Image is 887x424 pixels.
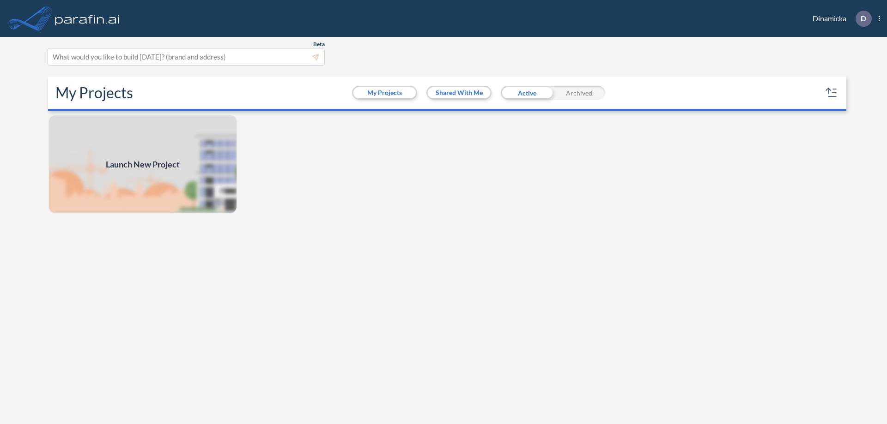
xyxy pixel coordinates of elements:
[55,84,133,102] h2: My Projects
[428,87,490,98] button: Shared With Me
[353,87,416,98] button: My Projects
[106,158,180,171] span: Launch New Project
[861,14,866,23] p: D
[313,41,325,48] span: Beta
[501,86,553,100] div: Active
[48,114,237,214] img: add
[553,86,605,100] div: Archived
[48,114,237,214] a: Launch New Project
[53,9,122,28] img: logo
[799,11,880,27] div: Dinamicka
[824,85,839,100] button: sort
